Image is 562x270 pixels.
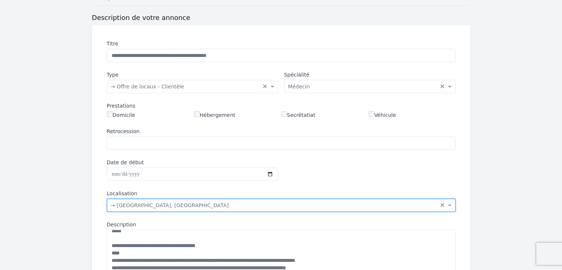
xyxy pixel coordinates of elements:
[107,221,456,228] label: Description
[107,111,135,119] label: Domicile
[194,111,200,117] input: Hébergement
[194,111,235,119] label: Hébergement
[281,111,287,117] input: Secrétatiat
[107,71,278,78] label: Type
[107,128,456,135] label: Retrocession
[92,13,470,22] h3: Description de votre annonce
[281,111,316,119] label: Secrétatiat
[284,71,456,78] label: Spécialité
[262,83,269,90] span: Clear all
[107,40,456,47] label: Titre
[440,202,446,209] span: Clear all
[440,83,446,90] span: Clear all
[368,111,396,119] label: Véhicule
[368,111,374,117] input: Véhicule
[107,111,113,117] input: Domicile
[107,190,456,197] label: Localisation
[107,159,278,166] label: Date de début
[107,102,456,109] div: Prestations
